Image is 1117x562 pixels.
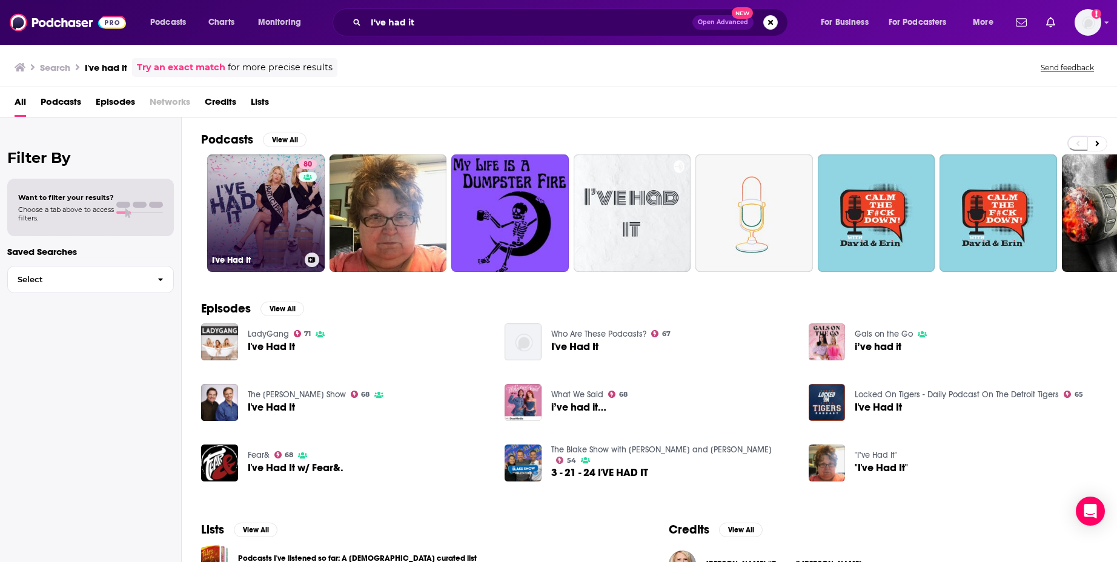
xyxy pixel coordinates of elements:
[251,92,269,117] a: Lists
[248,450,270,460] a: Fear&
[551,329,646,339] a: Who Are These Podcasts?
[551,389,603,400] a: What We Said
[142,13,202,32] button: open menu
[505,384,542,421] img: i’ve had it…
[234,523,277,537] button: View All
[201,301,304,316] a: EpisodesView All
[285,452,293,458] span: 68
[208,14,234,31] span: Charts
[201,301,251,316] h2: Episodes
[207,154,325,272] a: 80I've Had It
[551,342,598,352] a: I've Had It
[1064,391,1083,398] a: 65
[212,255,300,265] h3: I've Had It
[18,193,114,202] span: Want to filter your results?
[248,402,295,412] a: I've Had It
[809,323,846,360] img: i’ve had it
[263,133,307,147] button: View All
[1037,62,1098,73] button: Send feedback
[1075,392,1083,397] span: 65
[294,330,311,337] a: 71
[889,14,947,31] span: For Podcasters
[551,468,648,478] a: 3 - 21 - 24 I'VE HAD IT
[551,402,606,412] a: i’ve had it…
[18,205,114,222] span: Choose a tab above to access filters.
[855,389,1059,400] a: Locked On Tigers - Daily Podcast On The Detroit Tigers
[619,392,628,397] span: 68
[812,13,884,32] button: open menu
[205,92,236,117] a: Credits
[1075,9,1101,36] span: Logged in as adamcbenjamin
[669,522,763,537] a: CreditsView All
[260,302,304,316] button: View All
[809,445,846,481] img: "I've Had It"
[1092,9,1101,19] svg: Add a profile image
[248,342,295,352] a: I've Had It
[651,330,671,337] a: 67
[344,8,800,36] div: Search podcasts, credits, & more...
[228,61,333,74] span: for more precise results
[7,246,174,257] p: Saved Searches
[505,445,542,481] img: 3 - 21 - 24 I'VE HAD IT
[855,402,902,412] a: I've Had It
[303,159,312,171] span: 80
[719,523,763,537] button: View All
[821,14,869,31] span: For Business
[692,15,754,30] button: Open AdvancedNew
[1075,9,1101,36] img: User Profile
[669,522,709,537] h2: Credits
[201,522,277,537] a: ListsView All
[258,14,301,31] span: Monitoring
[7,149,174,167] h2: Filter By
[698,19,748,25] span: Open Advanced
[1076,497,1105,526] div: Open Intercom Messenger
[855,450,897,460] a: "I"ve Had It"
[662,331,671,337] span: 67
[137,61,225,74] a: Try an exact match
[248,389,346,400] a: The John Kobylt Show
[201,13,242,32] a: Charts
[551,445,772,455] a: The Blake Show with Kelly and Todd
[85,62,127,73] h3: I've had it
[351,391,370,398] a: 68
[201,384,238,421] img: I've Had It
[201,132,253,147] h2: Podcasts
[505,323,542,360] img: I've Had It
[201,323,238,360] img: I've Had It
[41,92,81,117] a: Podcasts
[10,11,126,34] img: Podchaser - Follow, Share and Rate Podcasts
[274,451,294,458] a: 68
[809,384,846,421] img: I've Had It
[248,329,289,339] a: LadyGang
[248,463,343,473] a: I've Had It w/ Fear&.
[201,445,238,481] img: I've Had It w/ Fear&.
[973,14,993,31] span: More
[8,276,148,283] span: Select
[732,7,754,19] span: New
[855,463,908,473] a: "I've Had It"
[299,159,317,169] a: 80
[855,329,913,339] a: Gals on the Go
[855,342,901,352] a: i’ve had it
[881,13,964,32] button: open menu
[366,13,692,32] input: Search podcasts, credits, & more...
[1011,12,1032,33] a: Show notifications dropdown
[96,92,135,117] span: Episodes
[150,92,190,117] span: Networks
